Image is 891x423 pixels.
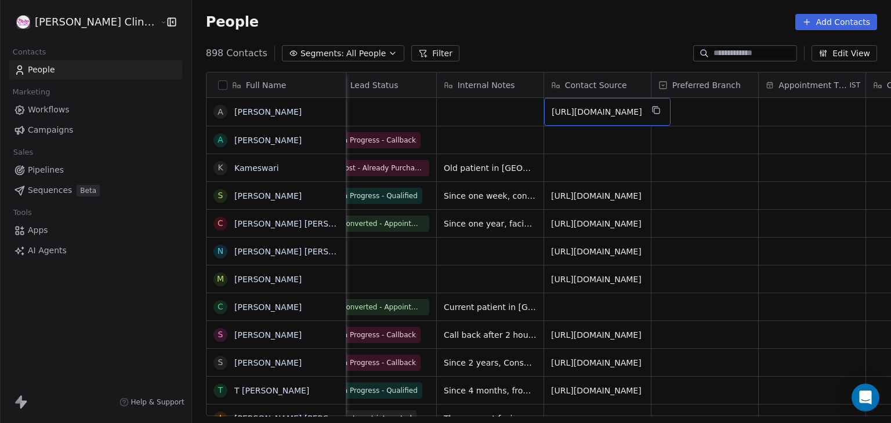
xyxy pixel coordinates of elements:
[234,330,302,340] a: [PERSON_NAME]
[444,385,537,396] span: Since 4 months, from [GEOGRAPHIC_DATA], used medication. Patient will come [DATE].
[437,72,544,97] div: Internal Notes
[131,398,184,407] span: Help & Support
[207,98,346,417] div: grid
[218,106,223,118] div: A
[207,72,346,97] div: Full Name
[14,12,151,32] button: [PERSON_NAME] Clinic External
[8,43,51,61] span: Contacts
[341,218,425,229] span: Converted - Appointment
[812,45,877,61] button: Edit View
[28,124,73,136] span: Campaigns
[9,221,182,240] a: Apps
[217,245,223,257] div: N
[551,190,644,202] span: [URL][DOMAIN_NAME]
[341,162,425,174] span: Lost - Already Purchased
[852,384,879,411] div: Open Intercom Messenger
[551,246,644,257] span: [URL][DOMAIN_NAME]
[778,79,847,91] span: Appointment Time
[28,104,70,116] span: Workflows
[551,357,644,369] span: [URL][DOMAIN_NAME]
[9,100,182,119] a: Workflows
[341,357,416,369] span: In Progress - Callback
[341,190,418,202] span: In Progress - Qualified
[206,46,267,60] span: 898 Contacts
[444,162,537,174] span: Old patient in [GEOGRAPHIC_DATA] clinic.
[444,218,537,229] span: Since one year, facing spinning sensation, using [PERSON_NAME] 24mg. Appt scheduled for Hyderabad...
[651,72,758,97] div: Preferred Branch
[458,79,515,91] span: Internal Notes
[218,217,223,229] div: C
[341,385,418,396] span: In Progress - Qualified
[551,385,644,396] span: [URL][DOMAIN_NAME]
[234,275,302,284] a: [PERSON_NAME]
[9,241,182,260] a: AI Agents
[444,301,537,313] span: Current patient in [GEOGRAPHIC_DATA] Clinic.
[341,134,416,146] span: In Progress - Callback
[234,358,302,367] a: [PERSON_NAME]
[672,79,741,91] span: Preferred Branch
[9,121,182,140] a: Campaigns
[341,301,425,313] span: Converted - Appointment
[217,273,224,285] div: M
[552,106,642,118] span: [URL][DOMAIN_NAME]
[300,48,344,60] span: Segments:
[544,72,651,97] div: Contact Source
[411,45,459,61] button: Filter
[551,274,644,285] span: [URL][DOMAIN_NAME]
[28,64,55,76] span: People
[234,136,302,145] a: [PERSON_NAME]
[350,79,399,91] span: Lead Status
[218,356,223,369] div: s
[16,15,30,29] img: RASYA-Clinic%20Circle%20icon%20Transparent.png
[234,414,372,423] a: [PERSON_NAME] [PERSON_NAME]
[28,184,72,196] span: Sequences
[218,329,223,341] div: S
[8,144,38,161] span: Sales
[206,13,259,31] span: People
[28,245,67,257] span: AI Agents
[850,81,861,90] span: IST
[28,224,48,236] span: Apps
[795,14,877,30] button: Add Contacts
[218,384,223,396] div: T
[551,218,644,229] span: [URL][DOMAIN_NAME]
[9,161,182,180] a: Pipelines
[444,357,537,369] span: Since 2 years, Consulted other hospitals and used medication too. Patient visit our [GEOGRAPHIC_D...
[234,302,302,312] a: [PERSON_NAME]
[759,72,865,97] div: Appointment TimeIST
[444,329,537,341] span: Call back after 2 hours.
[8,204,37,221] span: Tools
[9,181,182,200] a: SequencesBeta
[9,60,182,79] a: People
[218,134,223,146] div: A
[218,162,223,174] div: K
[329,72,436,97] div: Lead Status
[119,398,184,407] a: Help & Support
[218,301,223,313] div: C
[234,107,302,116] a: [PERSON_NAME]
[218,189,223,202] div: S
[77,185,100,196] span: Beta
[35,14,157,30] span: [PERSON_NAME] Clinic External
[551,329,644,341] span: [URL][DOMAIN_NAME]
[234,247,372,256] a: [PERSON_NAME] [PERSON_NAME]
[341,329,416,341] span: In Progress - Callback
[234,191,302,200] a: [PERSON_NAME]
[234,386,309,395] a: T [PERSON_NAME]
[565,79,627,91] span: Contact Source
[8,83,55,101] span: Marketing
[346,48,386,60] span: All People
[234,219,372,228] a: [PERSON_NAME] [PERSON_NAME]
[444,190,537,202] span: Since one week, consulted [MEDICAL_DATA] earlier, using medication too. They will call for [DATE]...
[246,79,287,91] span: Full Name
[28,164,64,176] span: Pipelines
[234,163,279,173] a: Kameswari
